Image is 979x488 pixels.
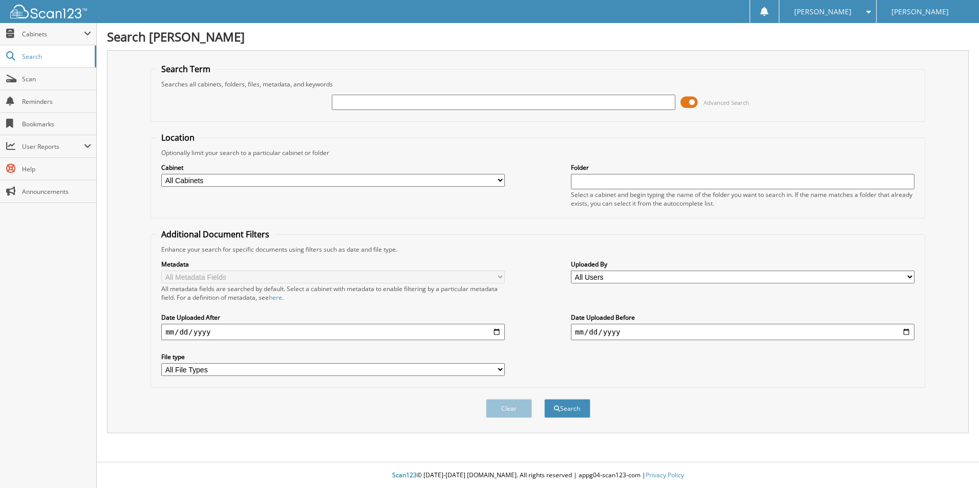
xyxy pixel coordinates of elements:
span: User Reports [22,142,84,151]
label: Date Uploaded Before [571,313,914,322]
div: Optionally limit your search to a particular cabinet or folder [156,148,920,157]
legend: Search Term [156,63,216,75]
span: Scan123 [392,471,417,479]
label: File type [161,352,505,361]
span: [PERSON_NAME] [891,9,949,15]
div: Select a cabinet and begin typing the name of the folder you want to search in. If the name match... [571,190,914,208]
button: Search [544,399,590,418]
a: here [269,293,282,302]
span: Cabinets [22,30,84,38]
label: Cabinet [161,163,505,172]
div: © [DATE]-[DATE] [DOMAIN_NAME]. All rights reserved | appg04-scan123-com | [97,463,979,488]
input: end [571,324,914,340]
div: Enhance your search for specific documents using filters such as date and file type. [156,245,920,254]
span: Announcements [22,187,91,196]
img: scan123-logo-white.svg [10,5,87,18]
h1: Search [PERSON_NAME] [107,28,969,45]
label: Folder [571,163,914,172]
legend: Location [156,132,200,143]
label: Uploaded By [571,260,914,269]
span: [PERSON_NAME] [794,9,852,15]
div: Searches all cabinets, folders, files, metadata, and keywords [156,80,920,88]
label: Date Uploaded After [161,313,505,322]
input: start [161,324,505,340]
legend: Additional Document Filters [156,229,274,240]
span: Help [22,165,91,173]
label: Metadata [161,260,505,269]
button: Clear [486,399,532,418]
span: Scan [22,75,91,83]
a: Privacy Policy [646,471,684,479]
span: Advanced Search [704,99,749,106]
span: Bookmarks [22,120,91,128]
span: Search [22,52,90,61]
span: Reminders [22,97,91,106]
div: All metadata fields are searched by default. Select a cabinet with metadata to enable filtering b... [161,284,505,302]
